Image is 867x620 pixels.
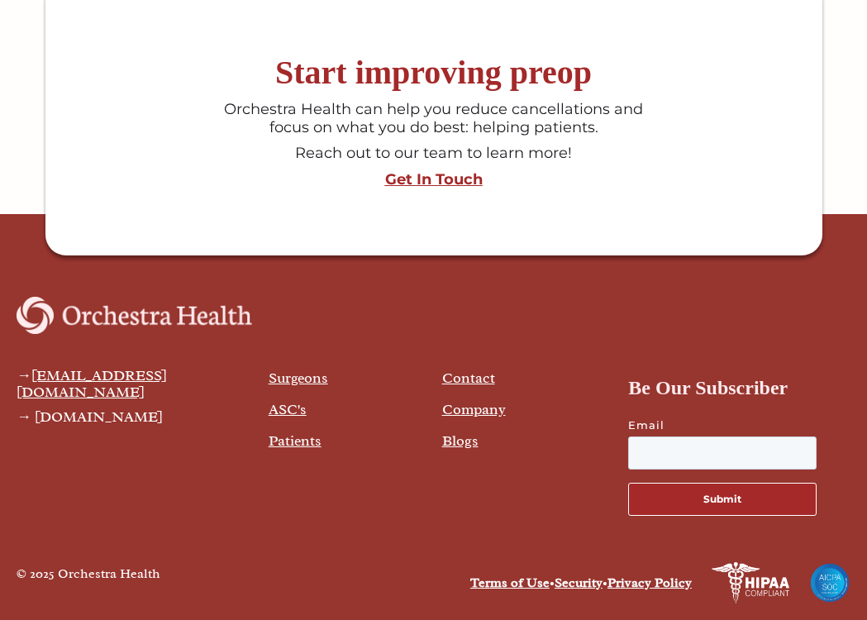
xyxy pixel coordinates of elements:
a: Surgeons [269,369,328,387]
a: Privacy Policy [607,575,692,591]
div: • • [442,571,692,594]
div: Orchestra Health can help you reduce cancellations and focus on what you do best: helping patients. [217,101,650,136]
a: Company [442,400,506,418]
a: Security [555,575,603,591]
div: Reach out to our team to learn more! [217,145,650,163]
div: → [DOMAIN_NAME] [17,408,252,425]
h6: Start improving preop [54,53,814,93]
button: Submit [628,483,816,516]
a: Patients [269,432,322,450]
div: → [17,367,252,400]
a: Terms of Use [470,575,550,591]
h4: Be Our Subscriber [628,372,837,403]
a: Blogs [442,432,479,450]
a: ASC's [269,400,307,418]
label: Email [628,417,837,433]
a: Get In Touch [54,171,814,189]
a: Contact [442,369,495,387]
div: © 2025 Orchestra Health [17,562,160,603]
a: [EMAIL_ADDRESS][DOMAIN_NAME] [17,366,167,401]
